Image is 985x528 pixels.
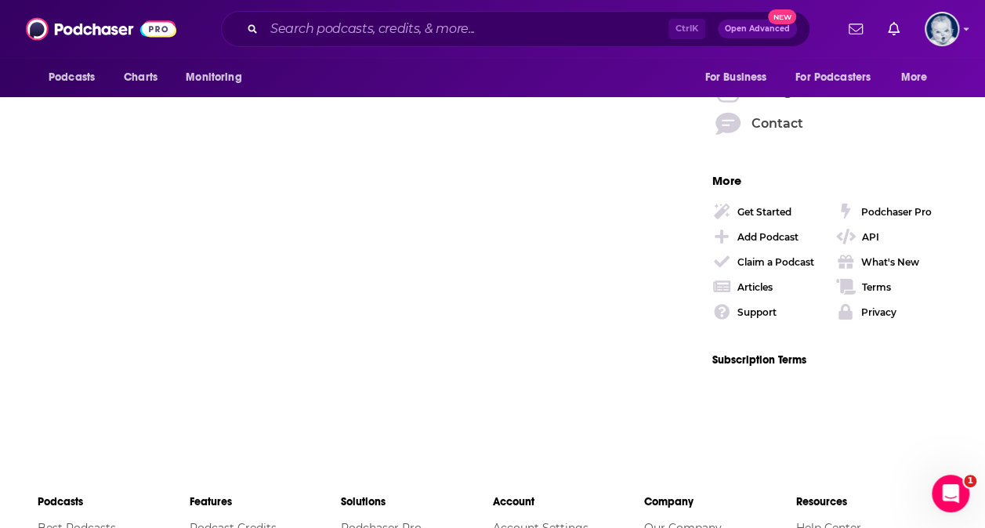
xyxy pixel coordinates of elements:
[186,67,241,89] span: Monitoring
[718,20,797,38] button: Open AdvancedNew
[836,278,947,297] a: Terms
[38,63,115,92] button: open menu
[836,253,947,272] a: What's New
[964,475,976,487] span: 1
[493,488,645,515] li: Account
[882,16,906,42] a: Show notifications dropdown
[264,16,668,42] input: Search podcasts, credits, & more...
[862,231,879,243] div: API
[842,16,869,42] a: Show notifications dropdown
[768,9,796,24] span: New
[796,488,948,515] li: Resources
[712,278,824,297] a: Articles
[901,67,928,89] span: More
[751,118,803,130] span: Contact
[668,19,705,39] span: Ctrl K
[785,63,893,92] button: open menu
[751,85,819,98] span: Instagram
[190,488,342,515] li: Features
[925,12,959,46] button: Show profile menu
[175,63,262,92] button: open menu
[124,67,158,89] span: Charts
[712,111,947,137] span: Contact Podchaser Directly
[737,256,814,268] div: Claim a Podcast
[712,303,824,322] a: Support
[836,203,947,222] a: Podchaser Pro
[890,63,947,92] button: open menu
[925,12,959,46] span: Logged in as blg1538
[795,67,871,89] span: For Podcasters
[712,228,824,247] a: Add Podcast
[925,12,959,46] img: User Profile
[49,67,95,89] span: Podcasts
[737,281,773,293] div: Articles
[737,206,791,218] div: Get Started
[341,488,493,515] li: Solutions
[836,303,947,322] a: Privacy
[644,488,796,515] li: Company
[712,173,741,188] span: More
[861,256,919,268] div: What's New
[737,231,799,243] div: Add Podcast
[932,475,969,512] iframe: Intercom live chat
[861,206,932,218] div: Podchaser Pro
[737,306,777,318] div: Support
[725,25,790,33] span: Open Advanced
[114,63,167,92] a: Charts
[861,306,896,318] div: Privacy
[693,63,786,92] button: open menu
[221,11,810,47] div: Search podcasts, credits, & more...
[836,228,947,247] a: API
[862,281,891,293] div: Terms
[704,67,766,89] span: For Business
[712,353,806,367] a: Subscription Terms
[38,488,190,515] li: Podcasts
[26,14,176,44] img: Podchaser - Follow, Share and Rate Podcasts
[712,253,824,272] a: Claim a Podcast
